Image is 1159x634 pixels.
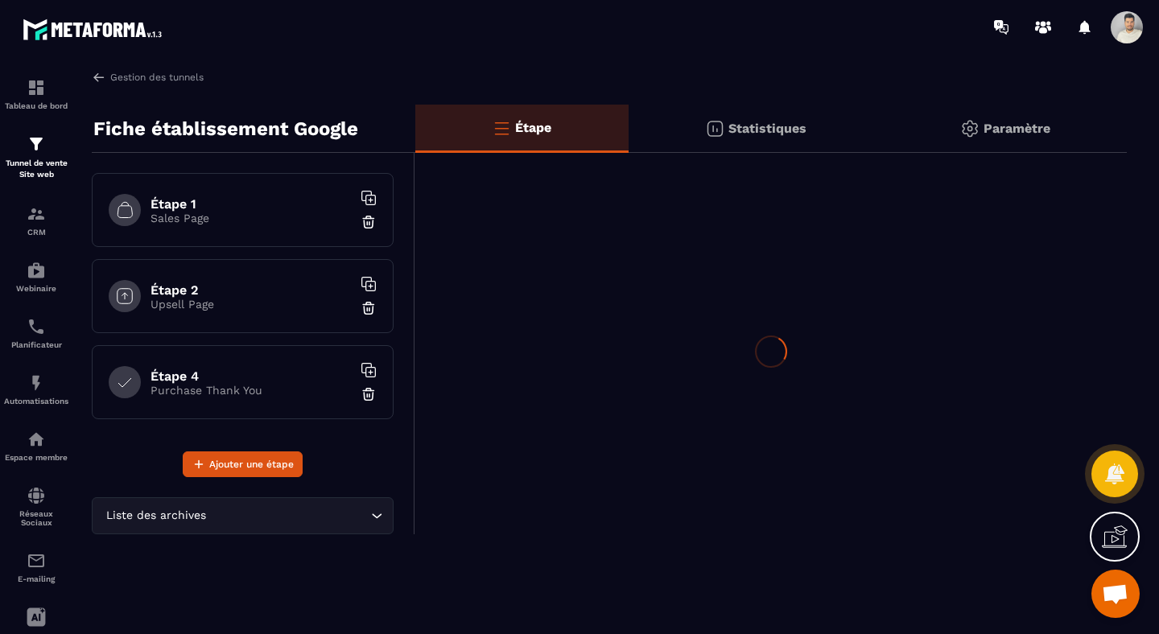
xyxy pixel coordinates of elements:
p: Webinaire [4,284,68,293]
a: automationsautomationsWebinaire [4,249,68,305]
p: Étape [515,120,551,135]
div: Ouvrir le chat [1091,570,1140,618]
img: scheduler [27,317,46,336]
a: social-networksocial-networkRéseaux Sociaux [4,474,68,539]
img: automations [27,261,46,280]
img: automations [27,373,46,393]
p: Upsell Page [151,298,352,311]
a: formationformationTableau de bord [4,66,68,122]
h6: Étape 1 [151,196,352,212]
a: formationformationTunnel de vente Site web [4,122,68,192]
p: Espace membre [4,453,68,462]
a: emailemailE-mailing [4,539,68,595]
p: Tableau de bord [4,101,68,110]
a: Gestion des tunnels [92,70,204,84]
p: Automatisations [4,397,68,406]
p: Tunnel de vente Site web [4,158,68,180]
input: Search for option [209,507,367,525]
p: Paramètre [984,121,1050,136]
p: Purchase Thank You [151,384,352,397]
a: automationsautomationsEspace membre [4,418,68,474]
a: schedulerschedulerPlanificateur [4,305,68,361]
img: formation [27,78,46,97]
span: Liste des archives [102,507,209,525]
button: Ajouter une étape [183,451,303,477]
p: Fiche établissement Google [93,113,358,145]
p: Statistiques [728,121,806,136]
a: automationsautomationsAutomatisations [4,361,68,418]
img: trash [361,386,377,402]
h6: Étape 4 [151,368,352,384]
img: arrow [92,70,106,84]
h6: Étape 2 [151,282,352,298]
img: trash [361,300,377,316]
img: setting-gr.5f69749f.svg [960,119,980,138]
img: logo [23,14,167,44]
img: email [27,551,46,570]
img: bars-o.4a397970.svg [492,118,511,138]
img: formation [27,204,46,224]
img: trash [361,214,377,230]
img: automations [27,430,46,449]
img: social-network [27,486,46,505]
p: CRM [4,228,68,237]
img: stats.20deebd0.svg [705,119,724,138]
p: Réseaux Sociaux [4,509,68,527]
p: Sales Page [151,212,352,224]
p: E-mailing [4,574,68,583]
a: formationformationCRM [4,192,68,249]
div: Search for option [92,497,394,534]
img: formation [27,134,46,154]
p: Planificateur [4,340,68,349]
span: Ajouter une étape [209,456,294,472]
